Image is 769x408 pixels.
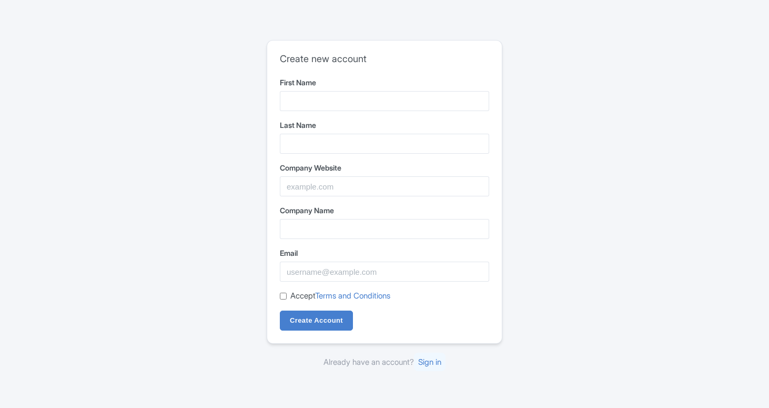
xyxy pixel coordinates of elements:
label: First Name [280,77,489,88]
a: Terms and Conditions [315,291,390,301]
h2: Create new account [280,53,489,65]
a: Sign in [414,353,446,371]
input: username@example.com [280,262,489,282]
input: Create Account [280,311,353,331]
label: Company Website [280,162,489,173]
label: Company Name [280,205,489,216]
label: Accept [290,290,390,302]
input: example.com [280,176,489,196]
div: Already have an account? [267,356,502,369]
label: Last Name [280,120,489,131]
label: Email [280,247,489,258]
